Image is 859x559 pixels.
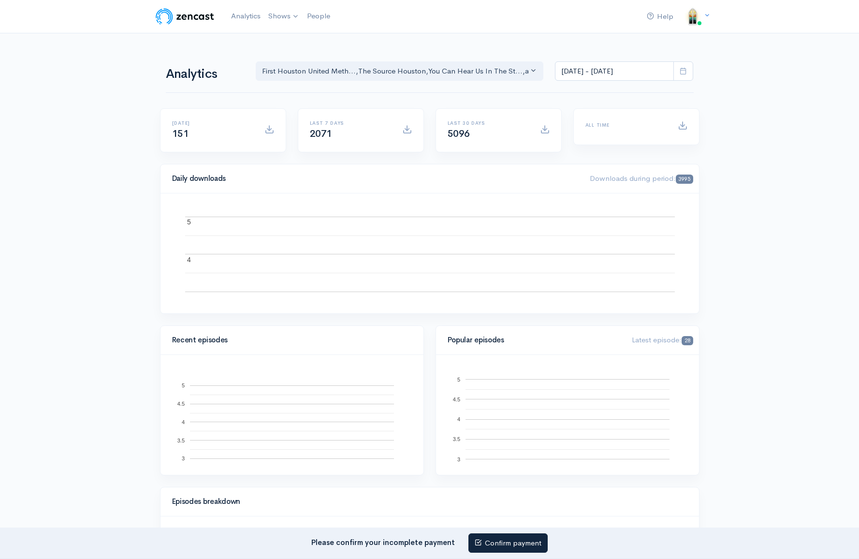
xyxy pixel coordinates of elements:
span: 3995 [676,175,693,184]
button: First Houston United Meth..., The Source Houston, You Can Hear Us In The St..., ask-me-anything-r... [256,61,544,81]
input: analytics date range selector [555,61,674,81]
text: 4.5 [452,397,460,402]
text: 3 [457,456,460,462]
a: Shows [264,6,303,27]
img: ZenCast Logo [154,7,216,26]
h6: [DATE] [172,120,253,126]
text: 3.5 [452,436,460,442]
div: First Houston United Meth... , The Source Houston , You Can Hear Us In The St... , ask-me-anythin... [262,66,529,77]
span: 2071 [310,128,332,140]
text: 4 [181,419,184,425]
span: 28 [682,336,693,345]
text: 3 [181,456,184,461]
text: 4 [187,255,191,263]
h1: Analytics [166,67,244,81]
text: 3.5 [177,437,184,443]
a: Analytics [227,6,264,27]
h4: Recent episodes [172,336,406,344]
span: Latest episode: [632,335,693,344]
h4: Daily downloads [172,175,579,183]
text: 4.5 [177,401,184,407]
h4: Popular episodes [448,336,621,344]
svg: A chart. [172,205,687,302]
h6: Last 30 days [448,120,528,126]
svg: A chart. [172,367,412,463]
span: 5096 [448,128,470,140]
svg: A chart. [448,367,687,463]
h6: All time [585,122,666,128]
a: Confirm payment [468,533,548,553]
strong: Please confirm your incomplete payment [311,537,455,546]
span: Downloads during period: [590,174,693,183]
h6: Last 7 days [310,120,391,126]
span: 151 [172,128,189,140]
a: People [303,6,334,27]
text: 4 [457,416,460,422]
text: 5 [457,376,460,382]
text: 5 [181,382,184,388]
text: 5 [187,218,191,226]
img: ... [683,7,702,26]
a: Help [643,6,677,27]
h4: Episodes breakdown [172,498,682,506]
